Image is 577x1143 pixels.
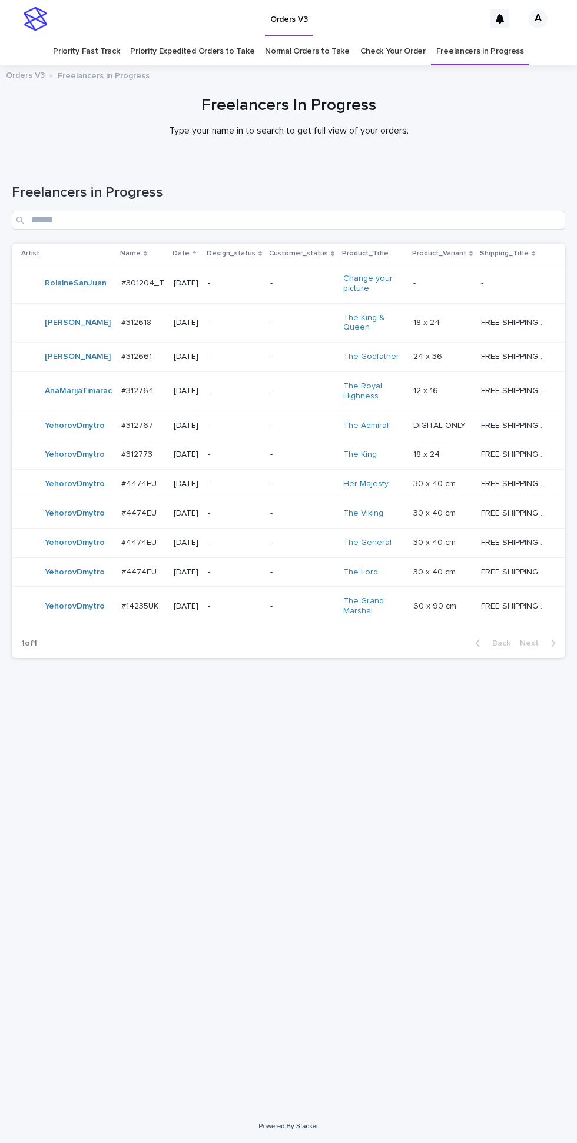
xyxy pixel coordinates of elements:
[45,352,111,362] a: [PERSON_NAME]
[343,509,383,519] a: The Viking
[174,567,198,577] p: [DATE]
[12,211,565,230] input: Search
[258,1122,318,1129] a: Powered By Stacker
[121,599,161,612] p: #14235UK
[24,7,47,31] img: stacker-logo-s-only.png
[53,125,524,137] p: Type your name in to search to get full view of your orders.
[174,479,198,489] p: [DATE]
[45,386,112,396] a: AnaMarijaTimarac
[436,38,524,65] a: Freelancers in Progress
[12,499,565,528] tr: YehorovDmytro #4474EU#4474EU [DATE]--The Viking 30 x 40 cm30 x 40 cm FREE SHIPPING - preview in 1...
[270,567,333,577] p: -
[270,450,333,460] p: -
[121,418,155,431] p: #312767
[207,247,256,260] p: Design_status
[121,350,154,362] p: #312661
[515,638,565,649] button: Next
[343,313,404,333] a: The King & Queen
[466,638,515,649] button: Back
[208,352,261,362] p: -
[413,350,445,362] p: 24 x 36
[174,509,198,519] p: [DATE]
[12,557,565,587] tr: YehorovDmytro #4474EU#4474EU [DATE]--The Lord 30 x 40 cm30 x 40 cm FREE SHIPPING - preview in 1-2...
[12,264,565,303] tr: RolaineSanJuan #301204_T#301204_T [DATE]--Change your picture -- --
[343,538,392,548] a: The General
[413,565,458,577] p: 30 x 40 cm
[174,602,198,612] p: [DATE]
[481,384,549,396] p: FREE SHIPPING - preview in 1-2 business days, after your approval delivery will take 5-10 b.d.
[270,421,333,431] p: -
[485,639,510,647] span: Back
[45,567,105,577] a: YehorovDmytro
[45,278,107,288] a: RolaineSanJuan
[343,450,377,460] a: The King
[45,318,111,328] a: [PERSON_NAME]
[12,470,565,499] tr: YehorovDmytro #4474EU#4474EU [DATE]--Her Majesty 30 x 40 cm30 x 40 cm FREE SHIPPING - preview in ...
[481,315,549,328] p: FREE SHIPPING - preview in 1-2 business days, after your approval delivery will take 5-10 b.d.
[270,318,333,328] p: -
[481,447,549,460] p: FREE SHIPPING - preview in 1-2 business days, after your approval delivery will take 5-10 b.d.
[208,450,261,460] p: -
[12,96,565,116] h1: Freelancers In Progress
[270,352,333,362] p: -
[53,38,120,65] a: Priority Fast Track
[45,538,105,548] a: YehorovDmytro
[130,38,254,65] a: Priority Expedited Orders to Take
[208,386,261,396] p: -
[481,418,549,431] p: FREE SHIPPING - preview in 1-2 business days, after your approval delivery will take 5-10 b.d.
[480,247,529,260] p: Shipping_Title
[12,303,565,343] tr: [PERSON_NAME] #312618#312618 [DATE]--The King & Queen 18 x 2418 x 24 FREE SHIPPING - preview in 1...
[270,479,333,489] p: -
[343,274,404,294] a: Change your picture
[343,381,404,401] a: The Royal Highness
[174,421,198,431] p: [DATE]
[208,602,261,612] p: -
[6,68,45,81] a: Orders V3
[121,477,159,489] p: #4474EU
[413,536,458,548] p: 30 x 40 cm
[120,247,141,260] p: Name
[208,278,261,288] p: -
[529,9,548,28] div: A
[174,538,198,548] p: [DATE]
[481,276,486,288] p: -
[343,567,378,577] a: The Lord
[413,384,440,396] p: 12 x 16
[12,587,565,626] tr: YehorovDmytro #14235UK#14235UK [DATE]--The Grand Marshal 60 x 90 cm60 x 90 cm FREE SHIPPING - pre...
[413,477,458,489] p: 30 x 40 cm
[174,352,198,362] p: [DATE]
[208,509,261,519] p: -
[208,538,261,548] p: -
[121,276,167,288] p: #301204_T
[12,184,565,201] h1: Freelancers in Progress
[12,629,47,658] p: 1 of 1
[481,477,549,489] p: FREE SHIPPING - preview in 1-2 business days, after your approval delivery will take 6-10 busines...
[121,565,159,577] p: #4474EU
[481,599,549,612] p: FREE SHIPPING - preview in 1-2 business days, after your approval delivery will take 10-12 busine...
[12,440,565,470] tr: YehorovDmytro #312773#312773 [DATE]--The King 18 x 2418 x 24 FREE SHIPPING - preview in 1-2 busin...
[208,479,261,489] p: -
[270,509,333,519] p: -
[12,528,565,557] tr: YehorovDmytro #4474EU#4474EU [DATE]--The General 30 x 40 cm30 x 40 cm FREE SHIPPING - preview in ...
[21,247,39,260] p: Artist
[174,386,198,396] p: [DATE]
[45,421,105,431] a: YehorovDmytro
[360,38,426,65] a: Check Your Order
[342,247,389,260] p: Product_Title
[269,247,328,260] p: Customer_status
[265,38,350,65] a: Normal Orders to Take
[45,509,105,519] a: YehorovDmytro
[270,602,333,612] p: -
[343,596,404,616] a: The Grand Marshal
[45,479,105,489] a: YehorovDmytro
[481,350,549,362] p: FREE SHIPPING - preview in 1-2 business days, after your approval delivery will take 5-10 b.d.
[12,371,565,411] tr: AnaMarijaTimarac #312764#312764 [DATE]--The Royal Highness 12 x 1612 x 16 FREE SHIPPING - preview...
[270,538,333,548] p: -
[208,421,261,431] p: -
[121,536,159,548] p: #4474EU
[413,315,442,328] p: 18 x 24
[174,450,198,460] p: [DATE]
[520,639,546,647] span: Next
[270,386,333,396] p: -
